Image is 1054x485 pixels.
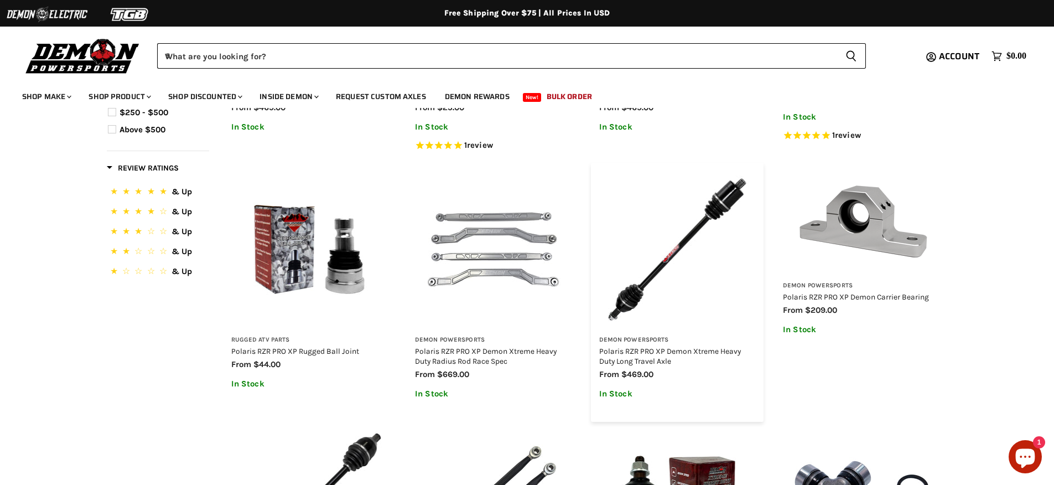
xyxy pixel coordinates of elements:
[783,305,803,315] span: from
[172,226,192,236] span: & Up
[415,369,435,379] span: from
[599,336,756,344] h3: Demon Powersports
[120,107,168,117] span: $250 - $500
[108,245,208,261] button: 2 Stars.
[832,130,861,140] span: 1 reviews
[231,122,388,132] p: In Stock
[415,102,435,112] span: from
[837,43,866,69] button: Search
[231,171,388,328] img: Polaris RZR PRO XP Rugged Ball Joint
[415,140,572,152] span: Rated 5.0 out of 5 stars 1 reviews
[22,36,143,75] img: Demon Powersports
[467,140,493,150] span: review
[251,85,325,108] a: Inside Demon
[783,171,939,274] img: Polaris RZR PRO XP Demon Carrier Bearing
[160,85,249,108] a: Shop Discounted
[599,122,756,132] p: In Stock
[80,85,158,108] a: Shop Product
[783,112,939,122] p: In Stock
[120,125,165,135] span: Above $500
[231,102,251,112] span: from
[6,4,89,25] img: Demon Electric Logo 2
[14,85,78,108] a: Shop Make
[107,163,179,177] button: Filter by Review Ratings
[231,336,388,344] h3: Rugged ATV Parts
[621,102,653,112] span: $469.00
[939,49,979,63] span: Account
[172,266,192,276] span: & Up
[107,163,179,173] span: Review Ratings
[14,81,1024,108] ul: Main menu
[599,102,619,112] span: from
[108,205,208,221] button: 4 Stars.
[415,336,572,344] h3: Demon Powersports
[538,85,600,108] a: Bulk Order
[805,305,837,315] span: $209.00
[621,369,653,379] span: $469.00
[783,325,939,334] p: In Stock
[599,347,741,365] a: Polaris RZR PRO XP Demon Xtreme Heavy Duty Long Travel Axle
[523,93,542,102] span: New!
[1006,51,1026,61] span: $0.00
[231,379,388,389] p: In Stock
[464,140,493,150] span: 1 reviews
[835,130,861,140] span: review
[599,369,619,379] span: from
[437,369,469,379] span: $669.00
[415,347,557,365] a: Polaris RZR PRO XP Demon Xtreme Heavy Duty Radius Rod Race Spec
[415,389,572,399] p: In Stock
[172,246,192,256] span: & Up
[89,4,172,25] img: TGB Logo 2
[986,48,1032,64] a: $0.00
[437,102,464,112] span: $25.00
[253,102,285,112] span: $469.00
[108,225,208,241] button: 3 Stars.
[172,207,192,216] span: & Up
[231,359,251,369] span: from
[599,171,756,328] img: Polaris RZR PRO XP Demon Xtreme Heavy Duty Long Travel Axle
[231,347,359,355] a: Polaris RZR PRO XP Rugged Ball Joint
[1005,440,1045,476] inbox-online-store-chat: Shopify online store chat
[599,389,756,399] p: In Stock
[415,171,572,328] img: Polaris RZR PRO XP Demon Xtreme Heavy Duty Radius Rod Race Spec
[108,185,208,201] button: 5 Stars.
[328,85,434,108] a: Request Custom Axles
[172,187,192,197] span: & Up
[934,51,986,61] a: Account
[157,43,866,69] form: Product
[783,292,929,301] a: Polaris RZR PRO XP Demon Carrier Bearing
[783,282,939,290] h3: Demon Powersports
[415,122,572,132] p: In Stock
[437,85,518,108] a: Demon Rewards
[108,265,208,281] button: 1 Star.
[253,359,281,369] span: $44.00
[85,8,970,18] div: Free Shipping Over $75 | All Prices In USD
[783,130,939,142] span: Rated 5.0 out of 5 stars 1 reviews
[157,43,837,69] input: When autocomplete results are available use up and down arrows to review and enter to select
